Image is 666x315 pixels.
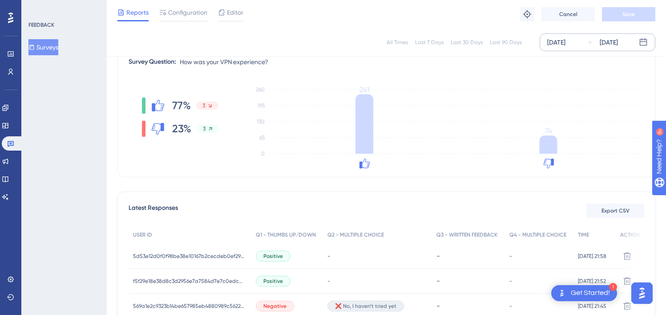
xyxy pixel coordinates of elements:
span: - [509,253,512,260]
div: 9+ [61,4,66,12]
span: Q4 - MULTIPLE CHOICE [509,231,566,238]
span: Positive [263,253,283,260]
span: 569a1e2c9323b14be657985eb4880989c562260fc0f4abf13e11f46f002985a6 [133,303,244,310]
div: - [436,302,500,310]
span: Export CSV [601,207,630,214]
tspan: 74 [545,127,552,135]
iframe: UserGuiding AI Assistant Launcher [629,280,655,307]
span: ACTION [620,231,640,238]
span: Positive [263,278,283,285]
span: 3 [202,102,205,109]
span: - [327,253,330,260]
img: launcher-image-alternative-text [557,288,567,299]
span: - [509,278,512,285]
span: Save [622,11,635,18]
span: 77% [172,98,191,113]
div: Survey Question: [129,57,176,67]
span: Cancel [559,11,577,18]
span: Latest Responses [129,203,178,219]
span: ❌ No, I haven’t tried yet [335,303,396,310]
div: - [436,277,500,285]
span: - [327,278,330,285]
div: FEEDBACK [28,21,54,29]
div: Last 90 Days [490,39,522,46]
span: Reports [126,7,149,18]
div: 1 [609,283,617,291]
tspan: 241 [359,86,369,94]
tspan: 130 [257,119,265,125]
span: f5f29e18e38d8c3d2956e7a7584d7e7c0edc78e2b5a6e09438a8bb7e3db1e9df [133,278,244,285]
span: Q1 - THUMBS UP/DOWN [256,231,316,238]
div: All Times [387,39,408,46]
div: - [436,252,500,260]
tspan: 0 [261,151,265,157]
span: Need Help? [21,2,56,13]
span: 5d53e12d0f0f98be38e10167b2cecdeb0ef296f8dc0ac42549ed36b01ee4b1d4 [133,253,244,260]
div: [DATE] [547,37,565,48]
span: TIME [578,231,589,238]
button: Save [602,7,655,21]
span: [DATE] 21:45 [578,303,606,310]
button: Export CSV [586,204,644,218]
tspan: 195 [258,102,265,109]
span: [DATE] 21:58 [578,253,606,260]
span: How was your VPN experience? [180,57,268,67]
div: Open Get Started! checklist, remaining modules: 1 [551,285,617,301]
span: Negative [263,303,287,310]
button: Surveys [28,39,58,55]
span: Editor [227,7,243,18]
div: Get Started! [571,288,610,298]
div: Last 7 Days [415,39,444,46]
span: 3 [203,125,206,132]
span: Q3 - WRITTEN FEEDBACK [436,231,497,238]
button: Cancel [541,7,595,21]
span: [DATE] 21:52 [578,278,606,285]
tspan: 65 [259,135,265,141]
span: Q2 - MULTIPLE CHOICE [327,231,384,238]
span: 23% [172,122,191,136]
span: USER ID [133,231,152,238]
div: [DATE] [600,37,618,48]
tspan: 260 [256,86,265,93]
div: Last 30 Days [451,39,483,46]
span: Configuration [168,7,207,18]
span: - [509,303,512,310]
